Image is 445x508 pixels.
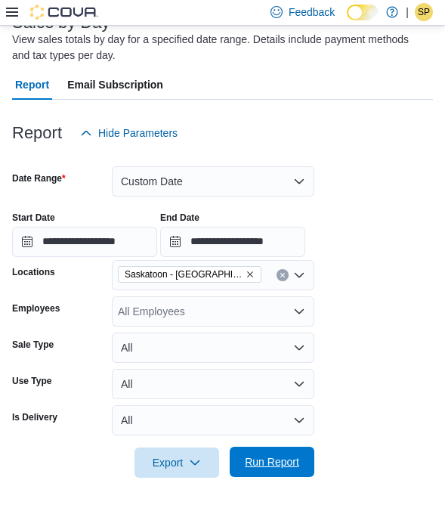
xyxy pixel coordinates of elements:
button: Custom Date [112,166,314,197]
label: Is Delivery [12,411,57,423]
div: Samantha Paxman [415,3,433,21]
button: Export [134,448,219,478]
h3: Report [12,124,62,142]
p: | [406,3,409,21]
img: Cova [30,5,98,20]
button: Open list of options [293,305,305,317]
span: Export [144,448,210,478]
button: Run Report [230,447,314,477]
label: Date Range [12,172,66,184]
label: Sale Type [12,339,54,351]
span: Report [15,70,49,100]
label: End Date [160,212,199,224]
span: Hide Parameters [98,125,178,141]
span: Run Report [245,454,299,469]
button: All [112,405,314,435]
div: View sales totals by day for a specified date range. Details include payment methods and tax type... [12,32,425,63]
input: Dark Mode [347,5,379,20]
label: Employees [12,302,60,314]
button: Clear input [277,269,289,281]
label: Locations [12,266,55,278]
label: Use Type [12,375,51,387]
span: Dark Mode [347,20,348,21]
button: All [112,333,314,363]
span: Email Subscription [67,70,163,100]
button: Hide Parameters [74,118,184,148]
input: Press the down key to open a popover containing a calendar. [160,227,305,257]
input: Press the down key to open a popover containing a calendar. [12,227,157,257]
span: Feedback [289,5,335,20]
span: SP [418,3,430,21]
button: Open list of options [293,269,305,281]
span: Saskatoon - [GEOGRAPHIC_DATA] - Fire & Flower [125,267,243,282]
span: Saskatoon - Blairmore Village - Fire & Flower [118,266,261,283]
label: Start Date [12,212,55,224]
button: Remove Saskatoon - Blairmore Village - Fire & Flower from selection in this group [246,270,255,279]
button: All [112,369,314,399]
